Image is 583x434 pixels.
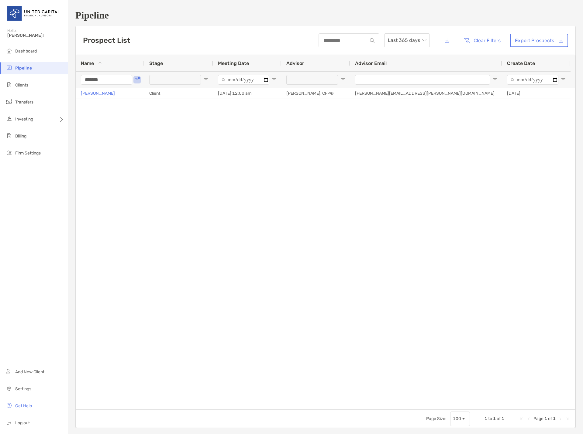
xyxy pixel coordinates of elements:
img: get-help icon [5,402,13,409]
span: Transfers [15,100,33,105]
img: billing icon [5,132,13,139]
span: 1 [493,416,496,421]
span: Firm Settings [15,151,41,156]
span: Stage [149,60,163,66]
span: Create Date [507,60,535,66]
div: [PERSON_NAME], CFP® [281,88,350,99]
span: Log out [15,420,30,426]
input: Name Filter Input [81,75,132,85]
span: 1 [502,416,504,421]
img: dashboard icon [5,47,13,54]
a: [PERSON_NAME] [81,90,115,97]
span: Last 365 days [388,34,426,47]
div: Page Size: [426,416,447,421]
button: Open Filter Menu [135,77,140,82]
span: Advisor Email [355,60,387,66]
div: Previous Page [526,416,531,421]
span: to [488,416,492,421]
div: [PERSON_NAME][EMAIL_ADDRESS][PERSON_NAME][DOMAIN_NAME] [350,88,502,99]
div: Page Size [450,412,470,426]
h1: Pipeline [75,10,576,21]
img: add_new_client icon [5,368,13,375]
span: of [548,416,552,421]
span: Advisor [286,60,304,66]
span: Dashboard [15,49,37,54]
img: transfers icon [5,98,13,105]
input: Meeting Date Filter Input [218,75,269,85]
img: settings icon [5,385,13,392]
button: Open Filter Menu [492,77,497,82]
span: Pipeline [15,66,32,71]
span: 1 [544,416,547,421]
img: input icon [370,38,374,43]
button: Open Filter Menu [272,77,277,82]
span: [PERSON_NAME]! [7,33,64,38]
button: Open Filter Menu [340,77,345,82]
span: of [497,416,501,421]
img: investing icon [5,115,13,122]
span: Name [81,60,94,66]
input: Advisor Email Filter Input [355,75,490,85]
span: Settings [15,386,31,392]
span: Clients [15,83,28,88]
div: First Page [519,416,524,421]
input: Create Date Filter Input [507,75,558,85]
button: Open Filter Menu [203,77,208,82]
img: logout icon [5,419,13,426]
span: 1 [553,416,556,421]
span: Add New Client [15,369,44,375]
img: clients icon [5,81,13,88]
img: firm-settings icon [5,149,13,156]
div: [DATE] [502,88,571,99]
div: Next Page [558,416,563,421]
button: Open Filter Menu [561,77,566,82]
img: pipeline icon [5,64,13,71]
span: Billing [15,134,26,139]
button: Clear Filters [459,34,505,47]
span: Investing [15,117,33,122]
div: 100 [453,416,461,421]
div: Client [144,88,213,99]
span: Get Help [15,403,32,409]
span: Page [533,416,543,421]
div: [DATE] 12:00 am [213,88,281,99]
div: Last Page [565,416,570,421]
span: Meeting Date [218,60,249,66]
h3: Prospect List [83,36,130,45]
img: United Capital Logo [7,2,60,24]
a: Export Prospects [510,34,568,47]
span: 1 [485,416,487,421]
